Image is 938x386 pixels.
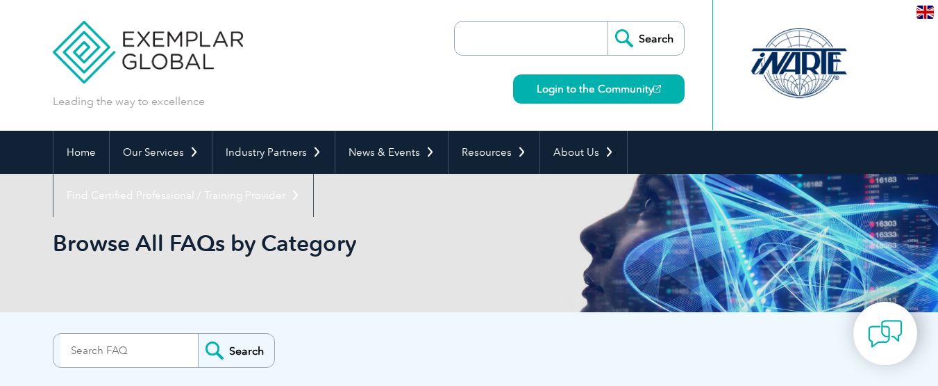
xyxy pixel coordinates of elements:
a: Home [53,131,109,174]
a: About Us [540,131,627,174]
a: Resources [449,131,539,174]
a: Industry Partners [212,131,335,174]
input: Search FAQ [60,334,198,367]
p: Leading the way to excellence [53,94,205,109]
a: Our Services [110,131,212,174]
img: contact-chat.png [868,316,903,351]
a: Login to the Community [513,74,685,104]
a: News & Events [335,131,448,174]
img: open_square.png [653,85,661,93]
h1: Browse All FAQs by Category [53,230,586,257]
a: Find Certified Professional / Training Provider [53,174,313,217]
input: Search [608,22,684,55]
img: en [916,6,934,19]
input: Search [198,334,274,367]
